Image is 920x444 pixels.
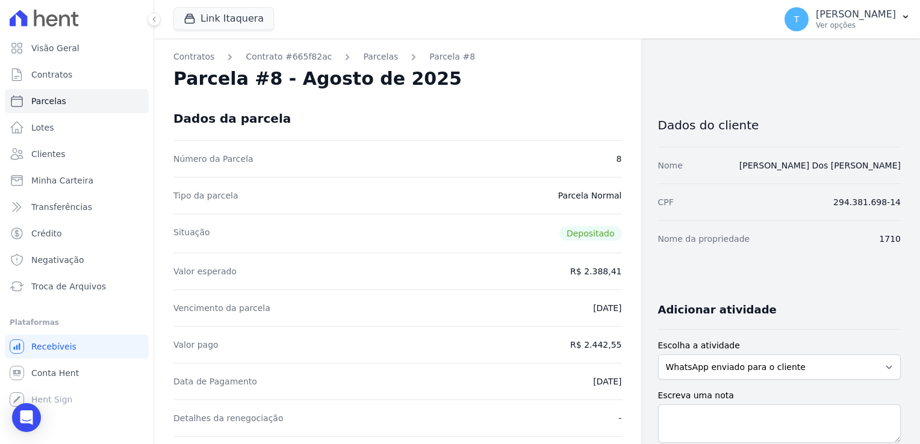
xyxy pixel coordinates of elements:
[173,302,270,314] dt: Vencimento da parcela
[816,8,896,20] p: [PERSON_NAME]
[816,20,896,30] p: Ver opções
[658,303,777,317] h3: Adicionar atividade
[31,174,93,187] span: Minha Carteira
[739,161,901,170] a: [PERSON_NAME] Dos [PERSON_NAME]
[173,153,253,165] dt: Número da Parcela
[658,159,683,171] dt: Nome
[31,280,106,292] span: Troca de Arquivos
[794,15,800,23] span: T
[570,339,621,351] dd: R$ 2.442,55
[559,226,622,241] span: Depositado
[31,367,79,379] span: Conta Hent
[593,375,621,387] dd: [DATE]
[31,227,62,239] span: Crédito
[173,68,462,90] h2: Parcela #8 - Agosto de 2025
[5,221,149,245] a: Crédito
[173,265,237,277] dt: Valor esperado
[31,201,92,213] span: Transferências
[617,153,622,165] dd: 8
[173,226,210,241] dt: Situação
[658,233,750,245] dt: Nome da propriedade
[593,302,621,314] dd: [DATE]
[5,89,149,113] a: Parcelas
[5,168,149,193] a: Minha Carteira
[10,315,144,330] div: Plataformas
[173,412,284,424] dt: Detalhes da renegociação
[5,248,149,272] a: Negativação
[173,190,238,202] dt: Tipo da parcela
[31,148,65,160] span: Clientes
[31,254,84,266] span: Negativação
[879,233,901,245] dd: 1710
[5,116,149,140] a: Lotes
[5,63,149,87] a: Contratos
[5,142,149,166] a: Clientes
[31,42,79,54] span: Visão Geral
[173,7,274,30] button: Link Itaquera
[5,36,149,60] a: Visão Geral
[173,375,257,387] dt: Data de Pagamento
[5,335,149,359] a: Recebíveis
[775,2,920,36] button: T [PERSON_NAME] Ver opções
[558,190,622,202] dd: Parcela Normal
[5,361,149,385] a: Conta Hent
[658,339,901,352] label: Escolha a atividade
[618,412,621,424] dd: -
[658,389,901,402] label: Escreva uma nota
[429,51,475,63] a: Parcela #8
[658,196,674,208] dt: CPF
[173,339,219,351] dt: Valor pago
[833,196,901,208] dd: 294.381.698-14
[31,69,72,81] span: Contratos
[173,51,214,63] a: Contratos
[173,111,291,126] div: Dados da parcela
[31,122,54,134] span: Lotes
[363,51,398,63] a: Parcelas
[31,95,66,107] span: Parcelas
[246,51,332,63] a: Contrato #665f82ac
[12,403,41,432] div: Open Intercom Messenger
[658,118,901,132] h3: Dados do cliente
[570,265,621,277] dd: R$ 2.388,41
[5,274,149,298] a: Troca de Arquivos
[31,341,76,353] span: Recebíveis
[5,195,149,219] a: Transferências
[173,51,622,63] nav: Breadcrumb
